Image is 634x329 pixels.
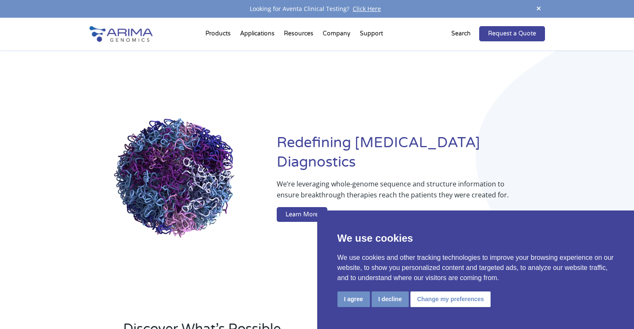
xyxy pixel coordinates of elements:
[89,26,153,42] img: Arima-Genomics-logo
[410,291,491,307] button: Change my preferences
[451,28,471,39] p: Search
[277,207,327,222] a: Learn More
[89,3,545,14] div: Looking for Aventa Clinical Testing?
[349,5,384,13] a: Click Here
[337,253,614,283] p: We use cookies and other tracking technologies to improve your browsing experience on our website...
[337,291,370,307] button: I agree
[479,26,545,41] a: Request a Quote
[277,178,511,207] p: We’re leveraging whole-genome sequence and structure information to ensure breakthrough therapies...
[372,291,409,307] button: I decline
[277,133,545,178] h1: Redefining [MEDICAL_DATA] Diagnostics
[337,231,614,246] p: We use cookies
